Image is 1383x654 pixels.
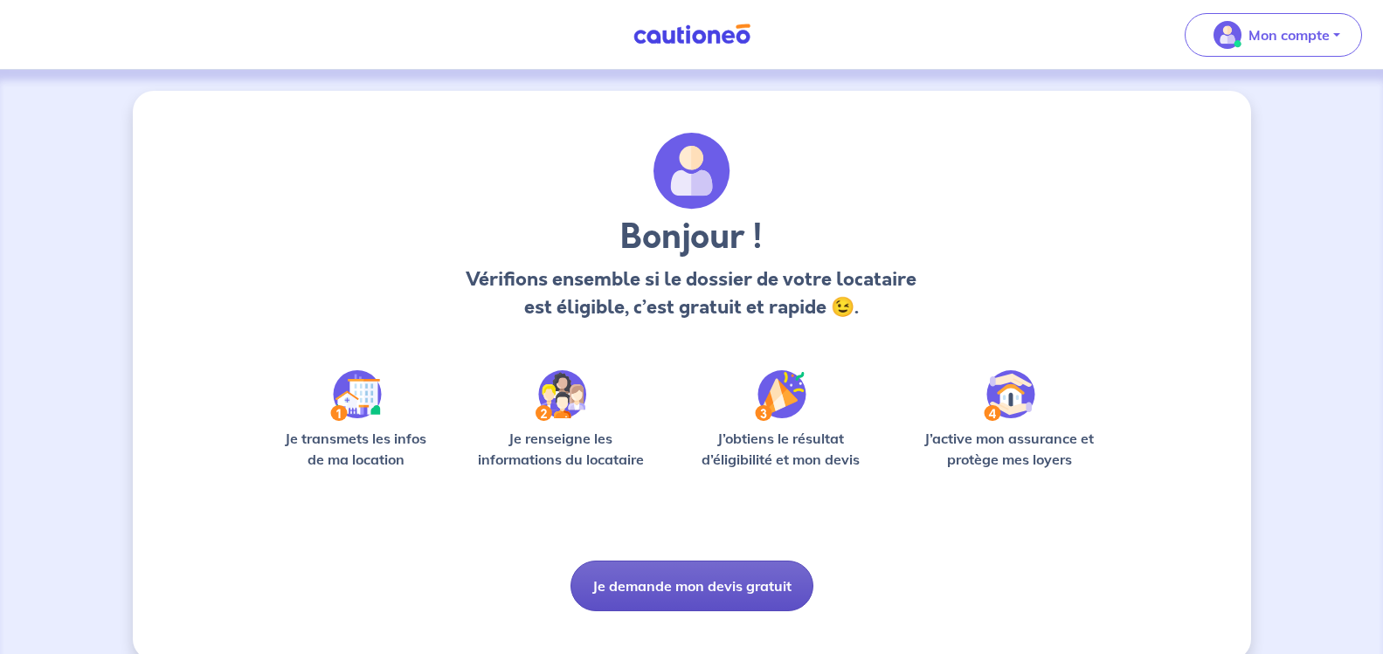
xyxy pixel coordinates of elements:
[755,370,806,421] img: /static/f3e743aab9439237c3e2196e4328bba9/Step-3.svg
[1214,21,1241,49] img: illu_account_valid_menu.svg
[273,428,439,470] p: Je transmets les infos de ma location
[1185,13,1362,57] button: illu_account_valid_menu.svgMon compte
[984,370,1035,421] img: /static/bfff1cf634d835d9112899e6a3df1a5d/Step-4.svg
[653,133,730,210] img: archivate
[626,24,757,45] img: Cautioneo
[330,370,382,421] img: /static/90a569abe86eec82015bcaae536bd8e6/Step-1.svg
[908,428,1111,470] p: J’active mon assurance et protège mes loyers
[461,265,922,321] p: Vérifions ensemble si le dossier de votre locataire est éligible, c’est gratuit et rapide 😉.
[570,561,813,611] button: Je demande mon devis gratuit
[536,370,586,421] img: /static/c0a346edaed446bb123850d2d04ad552/Step-2.svg
[1248,24,1330,45] p: Mon compte
[467,428,655,470] p: Je renseigne les informations du locataire
[682,428,880,470] p: J’obtiens le résultat d’éligibilité et mon devis
[461,217,922,258] h3: Bonjour !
